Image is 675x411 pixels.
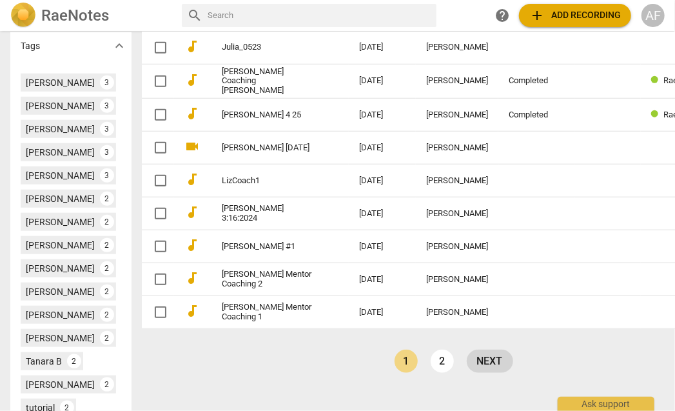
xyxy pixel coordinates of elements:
[100,261,114,276] div: 2
[184,172,200,187] span: audiotrack
[222,176,313,186] a: LizCoach1
[349,31,416,64] td: [DATE]
[184,139,200,154] span: videocam
[100,377,114,392] div: 2
[26,123,95,135] div: [PERSON_NAME]
[529,8,545,23] span: add
[26,239,95,252] div: [PERSON_NAME]
[349,230,416,263] td: [DATE]
[26,169,95,182] div: [PERSON_NAME]
[100,192,114,206] div: 2
[222,143,313,153] a: [PERSON_NAME] [DATE]
[494,8,510,23] span: help
[26,216,95,228] div: [PERSON_NAME]
[100,75,114,90] div: 3
[184,72,200,88] span: audiotrack
[100,122,114,136] div: 3
[100,99,114,113] div: 3
[519,4,631,27] button: Upload
[431,350,454,373] a: Page 2
[349,64,416,99] td: [DATE]
[426,242,488,252] div: [PERSON_NAME]
[100,285,114,299] div: 2
[426,143,488,153] div: [PERSON_NAME]
[100,238,114,252] div: 2
[426,308,488,317] div: [PERSON_NAME]
[222,110,313,120] a: [PERSON_NAME] 4 25
[184,270,200,286] span: audiotrack
[41,6,109,25] h2: RaeNotes
[100,308,114,322] div: 2
[110,36,129,55] button: Show more
[395,350,418,373] a: Page 1 is your current page
[349,197,416,230] td: [DATE]
[184,303,200,319] span: audiotrack
[184,237,200,253] span: audiotrack
[426,110,488,120] div: [PERSON_NAME]
[26,355,62,368] div: Tanara B
[184,39,200,54] span: audiotrack
[222,67,313,96] a: [PERSON_NAME] Coaching [PERSON_NAME]
[426,209,488,219] div: [PERSON_NAME]
[509,110,564,120] div: Completed
[10,3,36,28] img: Logo
[26,76,95,89] div: [PERSON_NAME]
[349,132,416,165] td: [DATE]
[222,270,313,289] a: [PERSON_NAME] Mentor Coaching 2
[100,215,114,229] div: 2
[426,76,488,86] div: [PERSON_NAME]
[491,4,514,27] a: Help
[222,43,313,52] a: Julia_0523
[100,168,114,183] div: 3
[10,3,171,28] a: LogoRaeNotes
[26,332,95,345] div: [PERSON_NAME]
[509,76,564,86] div: Completed
[26,285,95,298] div: [PERSON_NAME]
[222,303,313,322] a: [PERSON_NAME] Mentor Coaching 1
[184,205,200,220] span: audiotrack
[26,308,95,321] div: [PERSON_NAME]
[100,331,114,345] div: 2
[426,275,488,285] div: [PERSON_NAME]
[26,99,95,112] div: [PERSON_NAME]
[651,75,663,85] span: Review status: completed
[26,378,95,391] div: [PERSON_NAME]
[112,38,127,54] span: expand_more
[26,262,95,275] div: [PERSON_NAME]
[467,350,513,373] a: next
[100,145,114,159] div: 3
[184,106,200,121] span: audiotrack
[529,8,621,23] span: Add recording
[222,242,313,252] a: [PERSON_NAME] #1
[558,397,654,411] div: Ask support
[222,204,313,223] a: [PERSON_NAME] 3:16:2024
[208,5,431,26] input: Search
[349,296,416,329] td: [DATE]
[426,43,488,52] div: [PERSON_NAME]
[67,354,81,368] div: 2
[187,8,202,23] span: search
[641,4,665,27] button: AF
[26,146,95,159] div: [PERSON_NAME]
[349,263,416,296] td: [DATE]
[426,176,488,186] div: [PERSON_NAME]
[21,39,40,53] p: Tags
[349,99,416,132] td: [DATE]
[26,192,95,205] div: [PERSON_NAME]
[349,165,416,197] td: [DATE]
[651,110,663,119] span: Review status: completed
